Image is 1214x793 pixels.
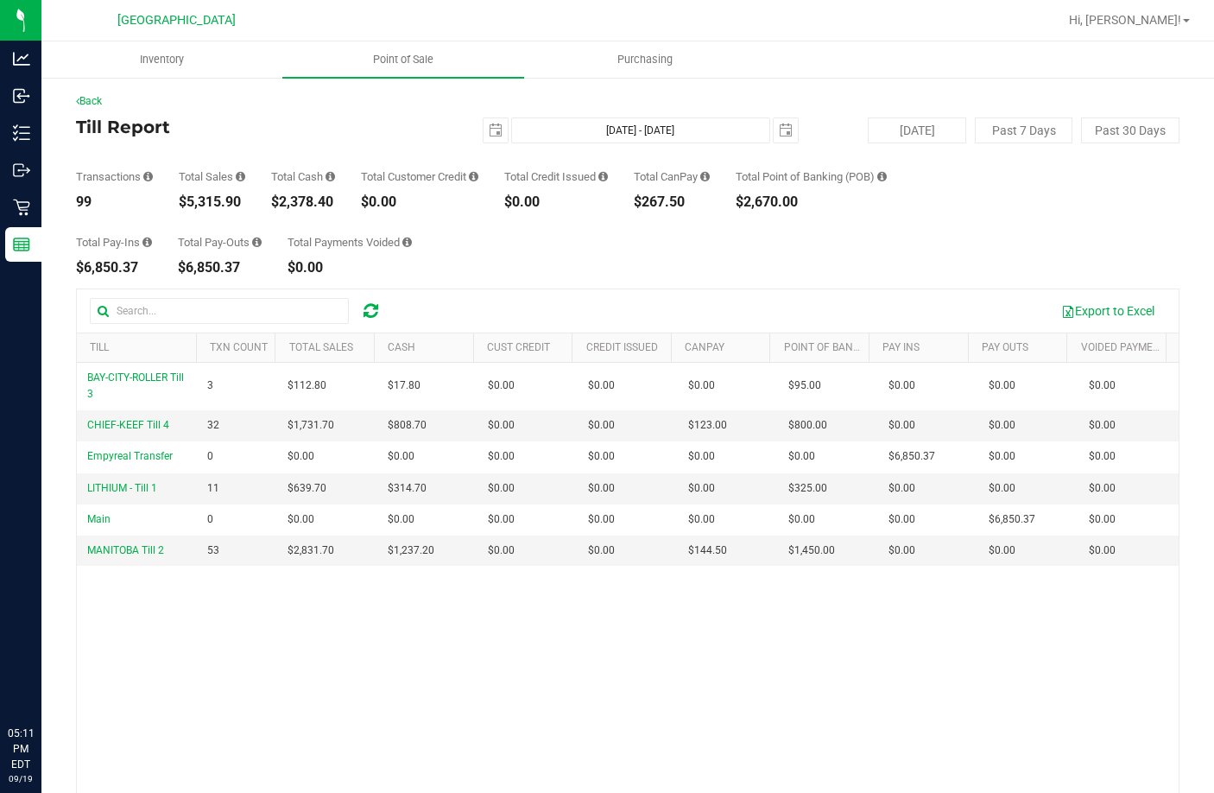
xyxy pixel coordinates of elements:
[288,417,334,434] span: $1,731.70
[868,117,966,143] button: [DATE]
[888,511,915,528] span: $0.00
[488,377,515,394] span: $0.00
[76,171,153,182] div: Transactions
[524,41,765,78] a: Purchasing
[882,341,920,353] a: Pay Ins
[1081,341,1173,353] a: Voided Payments
[487,341,550,353] a: Cust Credit
[13,87,30,105] inline-svg: Inbound
[210,341,268,353] a: TXN Count
[688,542,727,559] span: $144.50
[685,341,724,353] a: CanPay
[588,448,615,465] span: $0.00
[207,377,213,394] span: 3
[207,542,219,559] span: 53
[488,542,515,559] span: $0.00
[1089,480,1116,497] span: $0.00
[888,480,915,497] span: $0.00
[13,199,30,216] inline-svg: Retail
[252,237,262,248] i: Sum of all cash pay-outs removed from tills within the date range.
[87,482,157,494] span: LITHIUM - Till 1
[90,298,349,324] input: Search...
[504,195,608,209] div: $0.00
[402,237,412,248] i: Sum of all voided payment transaction amounts (excluding tips and transaction fees) within the da...
[8,772,34,785] p: 09/19
[634,171,710,182] div: Total CanPay
[588,480,615,497] span: $0.00
[989,377,1015,394] span: $0.00
[350,52,457,67] span: Point of Sale
[236,171,245,182] i: Sum of all successful, non-voided payment transaction amounts (excluding tips and transaction fee...
[989,511,1035,528] span: $6,850.37
[76,261,152,275] div: $6,850.37
[326,171,335,182] i: Sum of all successful, non-voided cash payment transaction amounts (excluding tips and transactio...
[588,511,615,528] span: $0.00
[13,162,30,179] inline-svg: Outbound
[388,341,415,353] a: Cash
[484,118,508,143] span: select
[90,341,109,353] a: Till
[1089,542,1116,559] span: $0.00
[989,542,1015,559] span: $0.00
[888,377,915,394] span: $0.00
[488,417,515,434] span: $0.00
[388,480,427,497] span: $314.70
[388,448,414,465] span: $0.00
[788,448,815,465] span: $0.00
[207,448,213,465] span: 0
[288,261,412,275] div: $0.00
[1089,511,1116,528] span: $0.00
[117,52,207,67] span: Inventory
[1089,377,1116,394] span: $0.00
[179,171,245,182] div: Total Sales
[888,417,915,434] span: $0.00
[688,448,715,465] span: $0.00
[87,513,111,525] span: Main
[178,237,262,248] div: Total Pay-Outs
[361,171,478,182] div: Total Customer Credit
[989,480,1015,497] span: $0.00
[1081,117,1179,143] button: Past 30 Days
[788,542,835,559] span: $1,450.00
[784,341,907,353] a: Point of Banking (POB)
[788,377,821,394] span: $95.00
[76,95,102,107] a: Back
[361,195,478,209] div: $0.00
[87,419,169,431] span: CHIEF-KEEF Till 4
[700,171,710,182] i: Sum of all successful, non-voided payment transaction amounts using CanPay (as well as manual Can...
[41,41,282,78] a: Inventory
[588,377,615,394] span: $0.00
[488,511,515,528] span: $0.00
[288,542,334,559] span: $2,831.70
[178,261,262,275] div: $6,850.37
[688,480,715,497] span: $0.00
[688,417,727,434] span: $123.00
[142,237,152,248] i: Sum of all cash pay-ins added to tills within the date range.
[288,448,314,465] span: $0.00
[877,171,887,182] i: Sum of the successful, non-voided point-of-banking payment transaction amounts, both via payment ...
[388,377,420,394] span: $17.80
[588,542,615,559] span: $0.00
[288,237,412,248] div: Total Payments Voided
[207,417,219,434] span: 32
[117,13,236,28] span: [GEOGRAPHIC_DATA]
[76,237,152,248] div: Total Pay-Ins
[271,195,335,209] div: $2,378.40
[788,480,827,497] span: $325.00
[1069,13,1181,27] span: Hi, [PERSON_NAME]!
[207,511,213,528] span: 0
[1089,448,1116,465] span: $0.00
[888,448,935,465] span: $6,850.37
[598,171,608,182] i: Sum of all successful refund transaction amounts from purchase returns resulting in account credi...
[289,341,353,353] a: Total Sales
[87,450,173,462] span: Empyreal Transfer
[282,41,523,78] a: Point of Sale
[688,377,715,394] span: $0.00
[288,511,314,528] span: $0.00
[76,117,444,136] h4: Till Report
[143,171,153,182] i: Count of all successful payment transactions, possibly including voids, refunds, and cash-back fr...
[288,377,326,394] span: $112.80
[207,480,219,497] span: 11
[774,118,798,143] span: select
[736,195,887,209] div: $2,670.00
